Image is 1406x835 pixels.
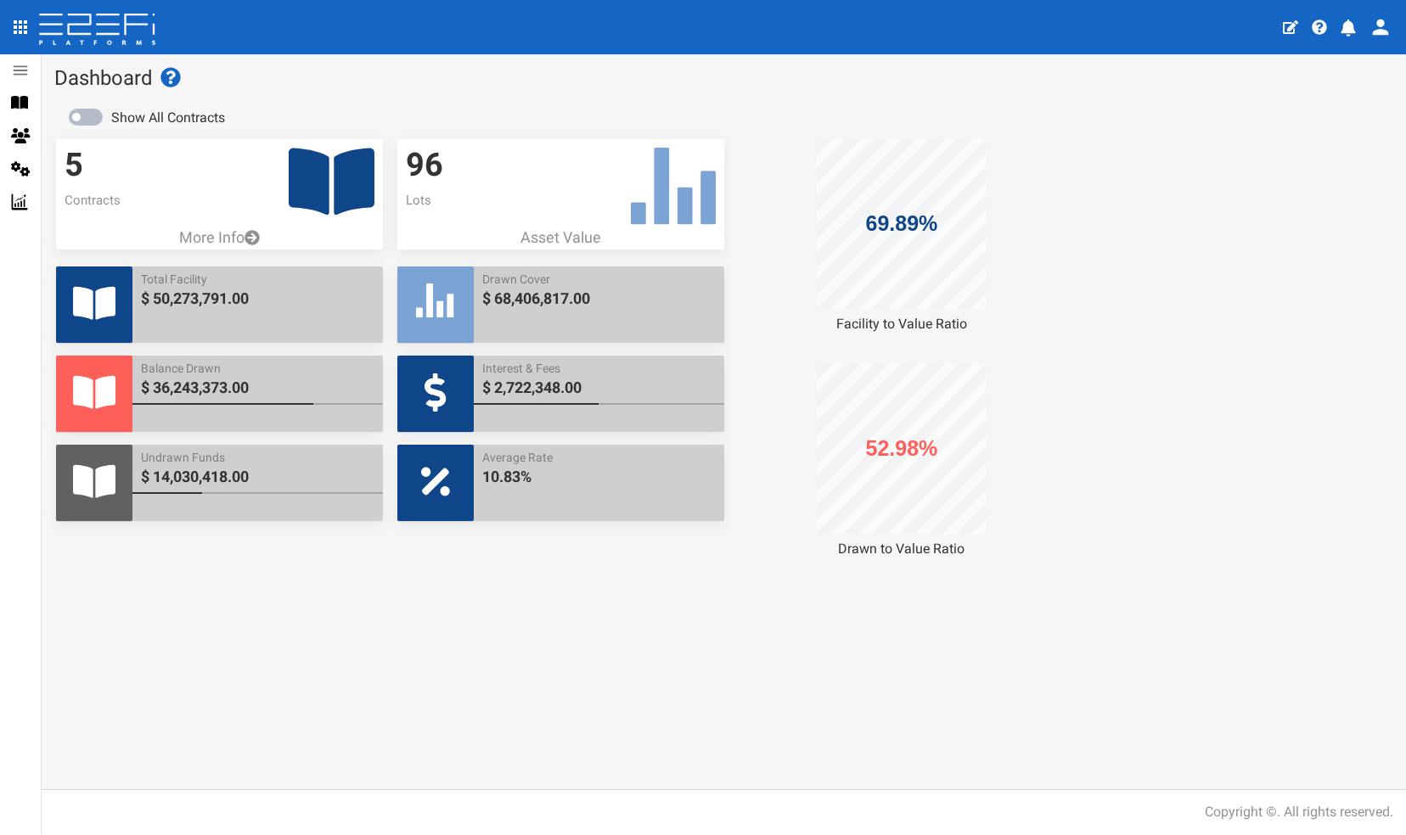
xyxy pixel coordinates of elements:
[482,377,716,399] span: $ 2,722,348.00
[141,449,374,466] span: Undrawn Funds
[482,360,716,377] span: Interest & Fees
[56,227,383,249] a: More Info
[111,109,225,128] label: Show All Contracts
[739,540,1066,559] div: Drawn to Value Ratio
[482,288,716,310] span: $ 68,406,817.00
[482,466,716,488] span: 10.83%
[141,288,374,310] span: $ 50,273,791.00
[397,227,724,249] p: Asset Value
[1205,803,1393,822] div: Copyright ©. All rights reserved.
[141,466,374,488] span: $ 14,030,418.00
[141,271,374,288] span: Total Facility
[406,148,716,183] h3: 96
[406,192,716,210] p: Lots
[65,148,374,183] h3: 5
[739,315,1066,334] div: Facility to Value Ratio
[482,271,716,288] span: Drawn Cover
[65,192,374,210] p: Contracts
[141,360,374,377] span: Balance Drawn
[141,377,374,399] span: $ 36,243,373.00
[54,67,1393,89] h1: Dashboard
[482,449,716,466] span: Average Rate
